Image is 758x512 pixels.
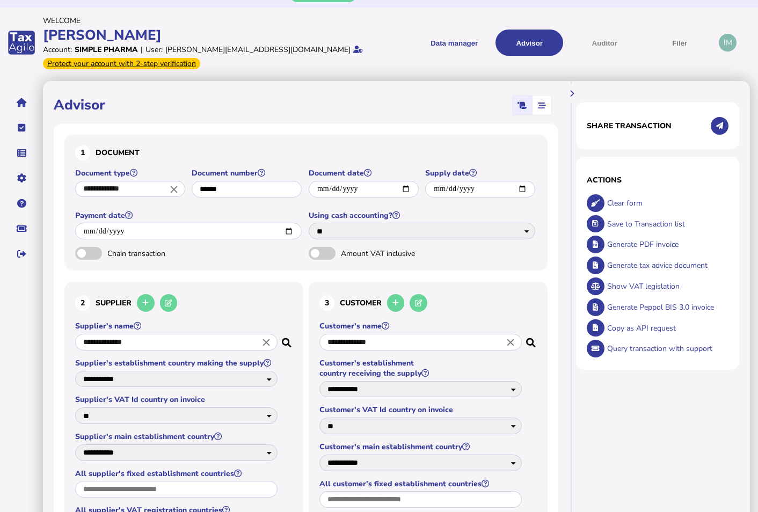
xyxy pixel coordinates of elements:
[425,168,536,178] label: Supply date
[75,394,279,405] label: Supplier's VAT Id country on invoice
[43,16,376,26] div: Welcome
[587,319,604,337] button: Copy data as API request body to clipboard
[75,210,303,221] label: Payment date
[604,234,728,255] div: Generate PDF invoice
[341,248,454,259] span: Amount VAT inclusive
[410,294,427,312] button: Edit selected customer in the database
[10,217,33,240] button: Raise a support ticket
[387,294,405,312] button: Add a new customer to the database
[43,26,376,45] div: [PERSON_NAME]
[43,45,72,55] div: Account:
[604,214,728,235] div: Save to Transaction list
[160,294,178,312] button: Edit selected supplier in the database
[353,46,363,53] i: Email verified
[165,45,351,55] div: [PERSON_NAME][EMAIL_ADDRESS][DOMAIN_NAME]
[319,296,334,311] div: 3
[75,469,279,479] label: All supplier's fixed establishment countries
[75,168,186,205] app-field: Select a document type
[587,236,604,253] button: Generate pdf
[319,292,537,313] h3: Customer
[75,292,293,313] h3: Supplier
[75,145,90,160] div: 1
[145,45,163,55] div: User:
[282,335,293,343] i: Search for a dummy seller
[604,276,728,297] div: Show VAT legislation
[646,30,713,56] button: Filer
[587,121,672,131] h1: Share transaction
[587,277,604,295] button: Show VAT legislation
[505,336,516,348] i: Close
[75,145,537,160] h3: Document
[309,210,537,221] label: Using cash accounting?
[75,45,138,55] div: Simple Pharma
[604,255,728,276] div: Generate tax advice document
[75,431,279,442] label: Supplier's main establishment country
[10,91,33,114] button: Home
[604,297,728,318] div: Generate Peppol BIS 3.0 invoice
[10,116,33,139] button: Tasks
[587,340,604,357] button: Query transaction with support
[75,321,279,331] label: Supplier's name
[532,96,551,115] mat-button-toggle: Stepper view
[75,168,186,178] label: Document type
[10,243,33,265] button: Sign out
[381,30,714,56] menu: navigate products
[17,153,26,153] i: Data manager
[420,30,488,56] button: Shows a dropdown of Data manager options
[309,168,420,178] label: Document date
[141,45,143,55] div: |
[495,30,563,56] button: Shows a dropdown of VAT Advisor options
[168,183,180,195] i: Close
[587,175,728,185] h1: Actions
[587,194,604,212] button: Clear form data from invoice panel
[319,358,523,378] label: Customer's establishment country receiving the supply
[526,335,537,343] i: Search for a dummy customer
[711,117,728,135] button: Share transaction
[54,96,105,114] h1: Advisor
[587,257,604,274] button: Generate tax advice document
[319,442,523,452] label: Customer's main establishment country
[604,193,728,214] div: Clear form
[75,296,90,311] div: 2
[10,192,33,215] button: Help pages
[513,96,532,115] mat-button-toggle: Classic scrolling page view
[192,168,303,178] label: Document number
[260,336,272,348] i: Close
[587,215,604,233] button: Save transaction
[319,479,523,489] label: All customer's fixed establishment countries
[563,84,580,102] button: Hide
[10,142,33,164] button: Data manager
[604,318,728,339] div: Copy as API request
[604,338,728,359] div: Query transaction with support
[719,34,737,52] div: Profile settings
[107,248,220,259] span: Chain transaction
[571,30,638,56] button: Auditor
[319,405,523,415] label: Customer's VAT Id country on invoice
[75,358,279,368] label: Supplier's establishment country making the supply
[137,294,155,312] button: Add a new supplier to the database
[10,167,33,189] button: Manage settings
[43,58,200,69] div: From Oct 1, 2025, 2-step verification will be required to login. Set it up now...
[319,321,523,331] label: Customer's name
